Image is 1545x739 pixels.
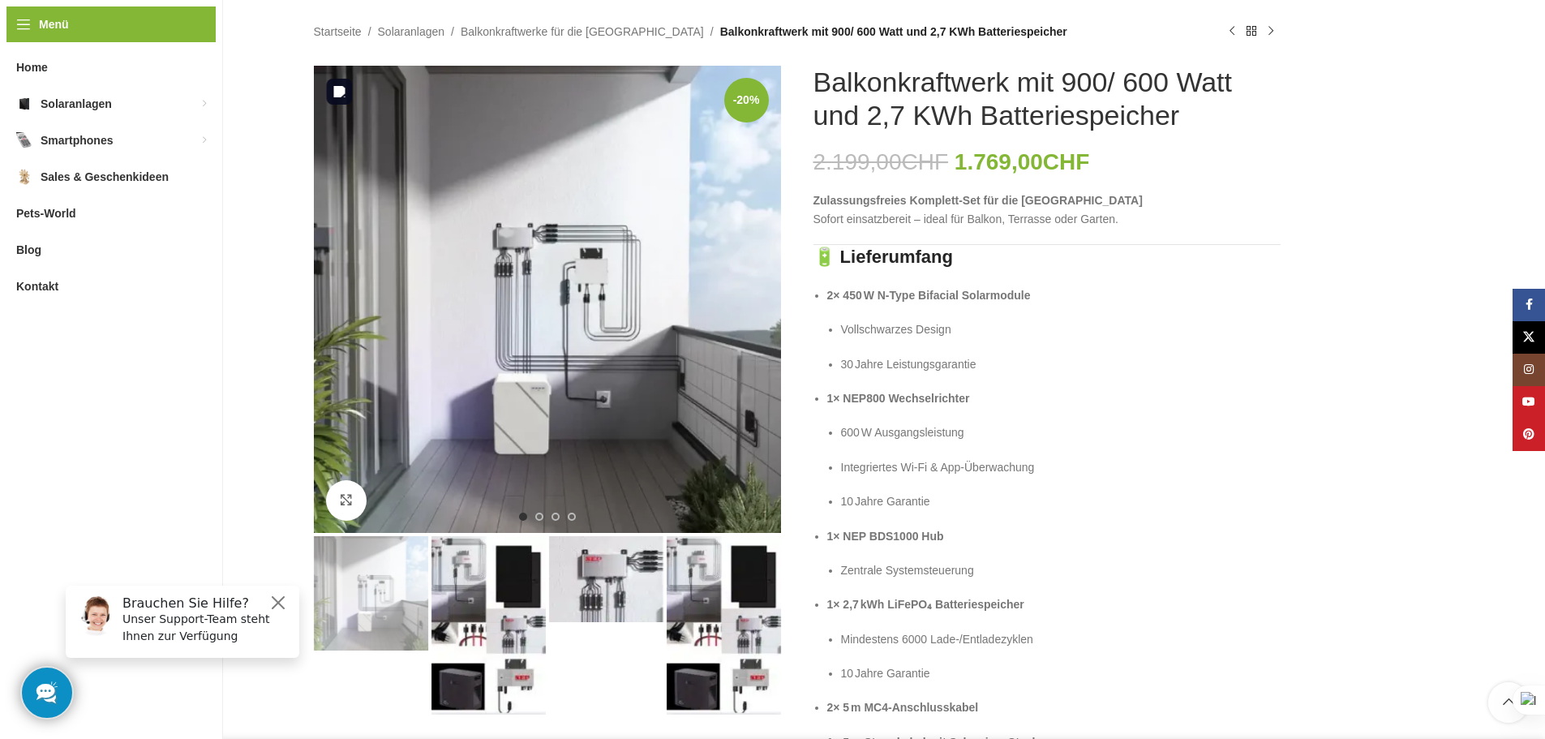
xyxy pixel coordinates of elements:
[535,513,543,521] li: Go to slide 2
[16,132,32,148] img: Smartphones
[1513,321,1545,354] a: X Social Link
[827,392,970,405] strong: 1× NEP800 Wechselrichter
[430,536,547,715] div: 2 / 4
[23,23,63,63] img: Customer service
[431,536,546,715] img: Balkonkraftwerk mit 900/ 600 Watt und 2,7 KWh Batteriespeicher – Bild 2
[568,513,576,521] li: Go to slide 4
[813,191,1281,228] p: Sofort einsatzbereit – ideal für Balkon, Terrasse oder Garten.
[827,598,1024,611] strong: 1× 2,7 kWh LiFePO₄ Batteriespeicher
[665,536,783,715] div: 4 / 4
[519,513,527,521] li: Go to slide 1
[551,513,560,521] li: Go to slide 3
[1043,149,1090,174] span: CHF
[547,536,665,622] div: 3 / 4
[667,536,781,715] img: Balkonkraftwerk mit 900/ 600 Watt und 2,7 KWh Batteriespeicher – Bild 4
[41,89,112,118] span: Solaranlagen
[1488,682,1529,723] a: Scroll to top button
[378,23,445,41] a: Solaranlagen
[813,245,1281,270] h3: 🔋 Lieferumfang
[16,53,48,82] span: Home
[314,23,1067,41] nav: Breadcrumb
[216,20,235,40] button: Close
[70,38,237,72] p: Unser Support-Team steht Ihnen zur Verfügung
[16,199,76,228] span: Pets-World
[827,701,979,714] strong: 2× 5 m MC4‑Anschlusskabel
[1513,386,1545,419] a: YouTube Social Link
[314,536,428,651] img: Balkonkraftwerk mit Speicher
[16,235,41,264] span: Blog
[312,536,430,651] div: 1 / 4
[841,423,1281,441] p: 600 W Ausgangsleistung
[16,96,32,112] img: Solaranlagen
[16,272,58,301] span: Kontakt
[1513,354,1545,386] a: Instagram Social Link
[549,536,663,622] img: Balkonkraftwerk mit 900/ 600 Watt und 2,7 KWh Batteriespeicher – Bild 3
[841,664,1281,682] p: 10 Jahre Garantie
[1513,289,1545,321] a: Facebook Social Link
[312,66,783,533] div: 1 / 4
[41,126,113,155] span: Smartphones
[827,530,944,543] strong: 1× NEP BDS1000 Hub
[813,66,1281,132] h1: Balkonkraftwerk mit 900/ 600 Watt und 2,7 KWh Batteriespeicher
[724,78,769,122] span: -20%
[1222,22,1242,41] a: Vorheriges Produkt
[1513,419,1545,451] a: Pinterest Social Link
[902,149,949,174] span: CHF
[841,458,1281,476] p: Integriertes Wi‑Fi & App‑Überwachung
[841,630,1281,648] p: Mindestens 6000 Lade‑/Entladezyklen
[314,23,362,41] a: Startseite
[813,149,949,174] bdi: 2.199,00
[841,561,1281,579] p: Zentrale Systemsteuerung
[39,15,69,33] span: Menü
[827,289,1031,302] strong: 2× 450 W N‑Type Bifacial Solarmodule
[70,23,237,38] h6: Brauchen Sie Hilfe?
[41,162,169,191] span: Sales & Geschenkideen
[461,23,704,41] a: Balkonkraftwerke für die [GEOGRAPHIC_DATA]
[841,355,1281,373] p: 30 Jahre Leistungsgarantie
[16,169,32,185] img: Sales & Geschenkideen
[1261,22,1281,41] a: Nächstes Produkt
[955,149,1090,174] bdi: 1.769,00
[314,66,781,533] img: Balkonkraftwerk mit Speicher
[841,320,1281,338] p: Vollschwarzes Design
[841,492,1281,510] p: 10 Jahre Garantie
[720,23,1067,41] span: Balkonkraftwerk mit 900/ 600 Watt und 2,7 KWh Batteriespeicher
[813,194,1143,207] strong: Zulassungsfreies Komplett‑Set für die [GEOGRAPHIC_DATA]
